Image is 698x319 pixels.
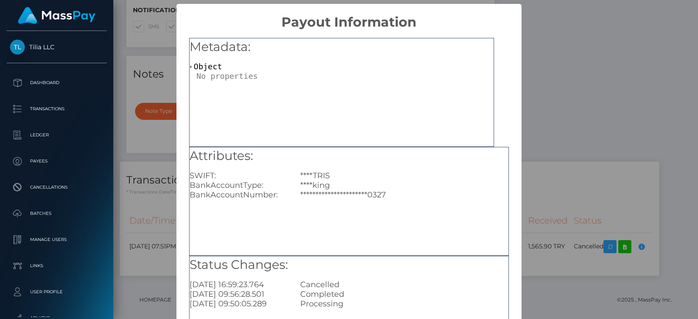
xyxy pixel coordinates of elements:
p: Links [10,259,103,272]
p: Payees [10,155,103,168]
div: BankAccountNumber: [183,190,294,200]
div: [DATE] 09:50:05.289 [183,299,294,309]
div: [DATE] 16:59:23.764 [183,280,294,289]
div: Completed [294,289,515,299]
p: Transactions [10,102,103,115]
p: Batches [10,207,103,220]
span: Object [194,62,222,71]
div: SWIFT: [183,171,294,180]
div: BankAccountType: [183,180,294,190]
h5: Metadata: [190,38,494,56]
p: User Profile [10,285,103,299]
p: Ledger [10,129,103,142]
div: [DATE] 09:56:28.501 [183,289,294,299]
p: Cancellations [10,181,103,194]
img: MassPay Logo [18,7,95,24]
div: Cancelled [294,280,515,289]
span: Tilia LLC [7,43,107,51]
div: Processing [294,299,515,309]
p: Manage Users [10,233,103,246]
h5: Attributes: [190,147,509,165]
h2: Payout Information [176,4,522,30]
img: Tilia LLC [10,40,25,54]
h5: Status Changes: [190,256,509,274]
p: Dashboard [10,76,103,89]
